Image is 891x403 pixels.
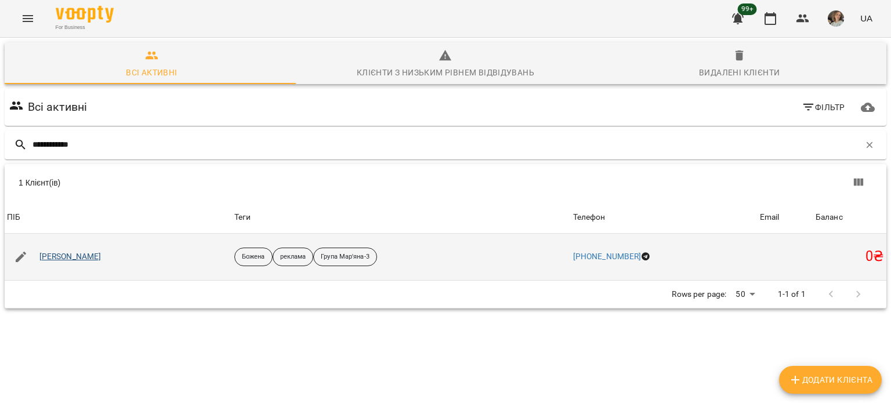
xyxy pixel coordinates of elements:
div: Видалені клієнти [699,66,780,79]
h6: Всі активні [28,98,88,116]
div: Table Toolbar [5,164,886,201]
p: Божена [242,252,265,262]
div: 1 Клієнт(ів) [19,177,452,188]
p: 1-1 of 1 [778,289,806,300]
div: 50 [731,286,759,303]
img: Voopty Logo [56,6,114,23]
span: Баланс [816,210,884,224]
span: For Business [56,24,114,31]
span: Додати клієнта [788,373,872,387]
h5: 0 ₴ [816,248,884,266]
p: реклама [280,252,306,262]
div: Sort [7,210,20,224]
p: Група Мар'яна-3 [321,252,370,262]
div: Телефон [573,210,606,224]
div: Теги [234,210,568,224]
div: Баланс [816,210,843,224]
span: Телефон [573,210,755,224]
span: ПІБ [7,210,230,224]
div: Sort [816,210,843,224]
div: Клієнти з низьким рівнем відвідувань [357,66,534,79]
a: [PERSON_NAME] [39,251,102,263]
button: UA [856,8,877,29]
span: 99+ [738,3,757,15]
div: Sort [760,210,780,224]
div: реклама [273,248,314,266]
span: UA [860,12,872,24]
div: Sort [573,210,606,224]
img: 32c0240b4d36dd2a5551494be5772e58.jpg [828,10,844,27]
span: Фільтр [802,100,845,114]
div: Всі активні [126,66,177,79]
p: Rows per page: [672,289,726,300]
button: Додати клієнта [779,366,882,394]
button: Фільтр [797,97,850,118]
div: Email [760,210,780,224]
div: Божена [234,248,273,266]
span: Email [760,210,811,224]
div: Група Мар'яна-3 [313,248,377,266]
div: ПІБ [7,210,20,224]
a: [PHONE_NUMBER] [573,252,642,261]
button: Menu [14,5,42,32]
button: Показати колонки [845,169,872,197]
